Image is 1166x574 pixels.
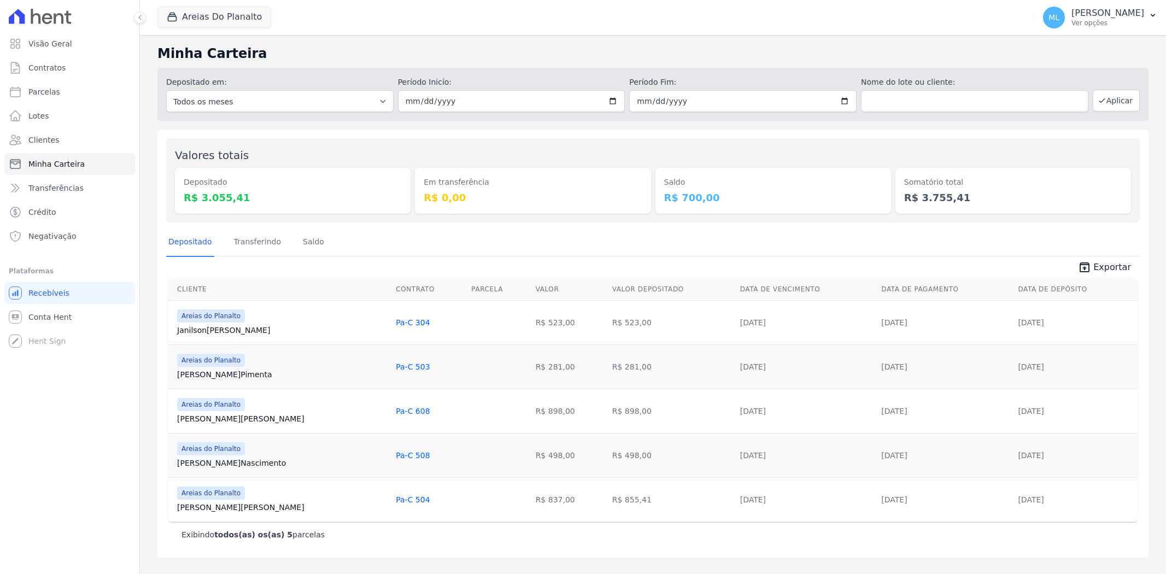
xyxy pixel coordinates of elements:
a: [PERSON_NAME]Pimenta [177,369,387,380]
a: Crédito [4,201,135,223]
span: Areias do Planalto [177,487,245,500]
span: Areias do Planalto [177,354,245,367]
span: Parcelas [28,86,60,97]
th: Data de Depósito [1013,278,1138,301]
button: Areias Do Planalto [157,7,271,27]
span: Clientes [28,134,59,145]
h2: Minha Carteira [157,44,1149,63]
a: [DATE] [1018,407,1044,415]
span: Recebíveis [28,288,69,298]
td: R$ 898,00 [531,389,608,433]
a: Pa-C 608 [396,407,430,415]
td: R$ 523,00 [531,300,608,344]
a: [DATE] [881,318,907,327]
a: Clientes [4,129,135,151]
label: Depositado em: [166,78,227,86]
span: Lotes [28,110,49,121]
a: Conta Hent [4,306,135,328]
a: [DATE] [1018,495,1044,504]
td: R$ 898,00 [608,389,736,433]
span: Crédito [28,207,56,218]
a: [PERSON_NAME][PERSON_NAME] [177,413,387,424]
a: [DATE] [1018,451,1044,460]
span: Conta Hent [28,312,72,323]
span: ML [1048,14,1059,21]
a: [DATE] [881,362,907,371]
a: Contratos [4,57,135,79]
dd: R$ 3.755,41 [904,190,1122,205]
a: Negativação [4,225,135,247]
a: Recebíveis [4,282,135,304]
a: Depositado [166,229,214,257]
a: Lotes [4,105,135,127]
td: R$ 523,00 [608,300,736,344]
label: Período Fim: [629,77,857,88]
dd: R$ 3.055,41 [184,190,402,205]
span: Minha Carteira [28,159,85,169]
p: [PERSON_NAME] [1071,8,1144,19]
a: [DATE] [881,451,907,460]
span: Visão Geral [28,38,72,49]
a: Saldo [301,229,326,257]
span: Areias do Planalto [177,442,245,455]
td: R$ 281,00 [531,344,608,389]
a: Parcelas [4,81,135,103]
a: [PERSON_NAME][PERSON_NAME] [177,502,387,513]
a: [DATE] [740,318,766,327]
th: Parcela [467,278,531,301]
div: Plataformas [9,265,131,278]
th: Cliente [168,278,391,301]
a: [DATE] [1018,318,1044,327]
dd: R$ 0,00 [424,190,642,205]
a: Pa-C 304 [396,318,430,327]
button: ML [PERSON_NAME] Ver opções [1034,2,1166,33]
a: [DATE] [881,407,907,415]
span: Contratos [28,62,66,73]
td: R$ 498,00 [531,433,608,477]
a: [DATE] [740,495,766,504]
dd: R$ 700,00 [664,190,882,205]
a: unarchive Exportar [1069,261,1140,276]
a: Minha Carteira [4,153,135,175]
a: Transferindo [232,229,284,257]
a: Pa-C 504 [396,495,430,504]
td: R$ 855,41 [608,477,736,522]
dt: Somatório total [904,177,1122,188]
th: Valor [531,278,608,301]
span: Areias do Planalto [177,309,245,323]
th: Data de Vencimento [736,278,877,301]
a: Visão Geral [4,33,135,55]
td: R$ 281,00 [608,344,736,389]
b: todos(as) os(as) 5 [214,530,292,539]
td: R$ 837,00 [531,477,608,522]
a: [DATE] [740,451,766,460]
dt: Depositado [184,177,402,188]
th: Data de Pagamento [877,278,1013,301]
dt: Saldo [664,177,882,188]
a: Transferências [4,177,135,199]
label: Nome do lote ou cliente: [861,77,1088,88]
span: Negativação [28,231,77,242]
a: [PERSON_NAME]Nascimento [177,458,387,468]
label: Período Inicío: [398,77,625,88]
th: Contrato [391,278,467,301]
button: Aplicar [1093,90,1140,112]
a: [DATE] [881,495,907,504]
a: [DATE] [1018,362,1044,371]
a: Janilson[PERSON_NAME] [177,325,387,336]
a: Pa-C 503 [396,362,430,371]
label: Valores totais [175,149,249,162]
p: Ver opções [1071,19,1144,27]
p: Exibindo parcelas [181,529,325,540]
span: Areias do Planalto [177,398,245,411]
a: [DATE] [740,407,766,415]
span: Transferências [28,183,84,194]
td: R$ 498,00 [608,433,736,477]
i: unarchive [1078,261,1091,274]
dt: Em transferência [424,177,642,188]
a: Pa-C 508 [396,451,430,460]
a: [DATE] [740,362,766,371]
span: Exportar [1093,261,1131,274]
th: Valor Depositado [608,278,736,301]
